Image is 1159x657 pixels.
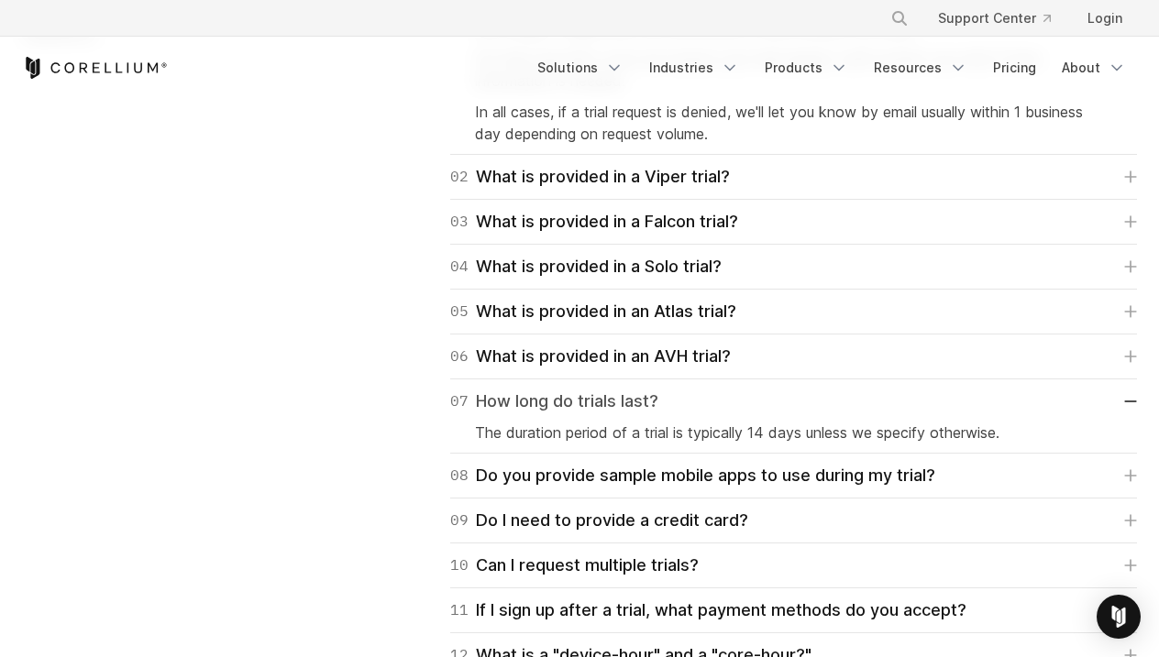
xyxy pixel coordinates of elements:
div: What is provided in an AVH trial? [450,344,731,369]
a: 09Do I need to provide a credit card? [450,508,1137,533]
div: Do you provide sample mobile apps to use during my trial? [450,463,935,488]
span: 06 [450,344,469,369]
a: Corellium Home [22,57,168,79]
a: Solutions [526,51,635,84]
a: Login [1073,2,1137,35]
span: 03 [450,209,469,235]
p: The duration period of a trial is typically 14 days unless we specify otherwise. [475,422,1112,443]
a: 06What is provided in an AVH trial? [450,344,1137,369]
span: 08 [450,463,469,488]
a: About [1051,51,1137,84]
a: 07How long do trials last? [450,389,1137,414]
span: 05 [450,299,469,324]
span: 11 [450,597,469,623]
a: 04What is provided in a Solo trial? [450,254,1137,279]
div: What is provided in a Viper trial? [450,164,730,190]
a: 05What is provided in an Atlas trial? [450,299,1137,324]
span: In all cases, if a trial request is denied, we'll let you know by email usually within 1 business... [475,103,1083,143]
span: 10 [450,553,469,578]
div: What is provided in a Falcon trial? [450,209,738,235]
a: 10Can I request multiple trials? [450,553,1137,578]
div: What is provided in an Atlas trial? [450,299,736,324]
div: How long do trials last? [450,389,658,414]
a: 11If I sign up after a trial, what payment methods do you accept? [450,597,1137,623]
a: Products [754,51,859,84]
a: 03What is provided in a Falcon trial? [450,209,1137,235]
a: 02What is provided in a Viper trial? [450,164,1137,190]
a: Pricing [982,51,1047,84]
a: Support Center [923,2,1065,35]
a: Resources [863,51,978,84]
button: Search [883,2,916,35]
div: Navigation Menu [868,2,1137,35]
span: 04 [450,254,469,279]
div: What is provided in a Solo trial? [450,254,722,279]
a: 08Do you provide sample mobile apps to use during my trial? [450,463,1137,488]
a: Industries [638,51,750,84]
span: 02 [450,164,469,190]
span: 09 [450,508,469,533]
div: Can I request multiple trials? [450,553,699,578]
div: Do I need to provide a credit card? [450,508,748,533]
div: Open Intercom Messenger [1097,595,1141,639]
span: 07 [450,389,469,414]
div: If I sign up after a trial, what payment methods do you accept? [450,597,966,623]
div: Navigation Menu [526,51,1137,84]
